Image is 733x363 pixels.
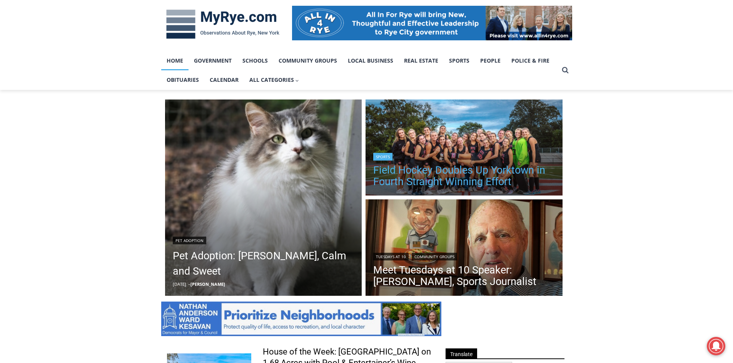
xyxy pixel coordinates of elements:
img: [PHOTO: Mona. Contributed.] [165,99,362,296]
div: Birds of Prey: Falcon and hawk demos [81,23,111,63]
div: 6 [90,65,94,73]
a: Schools [237,51,273,70]
a: [PERSON_NAME] Read Sanctuary Fall Fest: [DATE] [0,76,115,96]
img: All in for Rye [292,6,572,40]
a: Intern @ [DOMAIN_NAME] [185,75,373,96]
h4: [PERSON_NAME] Read Sanctuary Fall Fest: [DATE] [6,77,102,95]
img: (PHOTO: The 2025 Rye Field Hockey team. Credit: Maureen Tsuchida.) [366,99,563,198]
nav: Primary Navigation [161,51,558,90]
a: Read More Meet Tuesdays at 10 Speaker: Mark Mulvoy, Sports Journalist [366,199,563,298]
div: "[PERSON_NAME] and I covered the [DATE] Parade, which was a really eye opening experience as I ha... [194,0,364,75]
span: Translate [446,348,477,359]
div: / [86,65,88,73]
a: Obituaries [161,70,204,90]
a: Field Hockey Doubles Up Yorktown in Fourth Straight Winning Effort [373,164,555,187]
div: 2 [81,65,84,73]
img: MyRye.com [161,4,284,44]
a: Sports [444,51,475,70]
div: | [373,251,555,260]
a: Real Estate [399,51,444,70]
a: Sports [373,153,392,161]
a: Pet Adoption [173,237,206,244]
a: Tuesdays at 10 [373,253,409,260]
a: Calendar [204,70,244,90]
a: Read More Pet Adoption: Mona, Calm and Sweet [165,99,362,296]
a: Community Groups [273,51,342,70]
a: Meet Tuesdays at 10 Speaker: [PERSON_NAME], Sports Journalist [373,264,555,287]
a: Home [161,51,189,70]
a: Government [189,51,237,70]
a: Community Groups [412,253,457,260]
button: Child menu of All Categories [244,70,305,90]
time: [DATE] [173,281,186,287]
span: – [188,281,190,287]
a: [PERSON_NAME] [190,281,225,287]
a: Pet Adoption: [PERSON_NAME], Calm and Sweet [173,248,354,279]
a: People [475,51,506,70]
a: Police & Fire [506,51,555,70]
img: (PHOTO: Mark Mulvoy at the Burning Tree Club in Bethesda, Maryland. Contributed.) [366,199,563,298]
a: Local Business [342,51,399,70]
button: View Search Form [558,63,572,77]
span: Intern @ [DOMAIN_NAME] [201,76,357,94]
a: Read More Field Hockey Doubles Up Yorktown in Fourth Straight Winning Effort [366,99,563,198]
